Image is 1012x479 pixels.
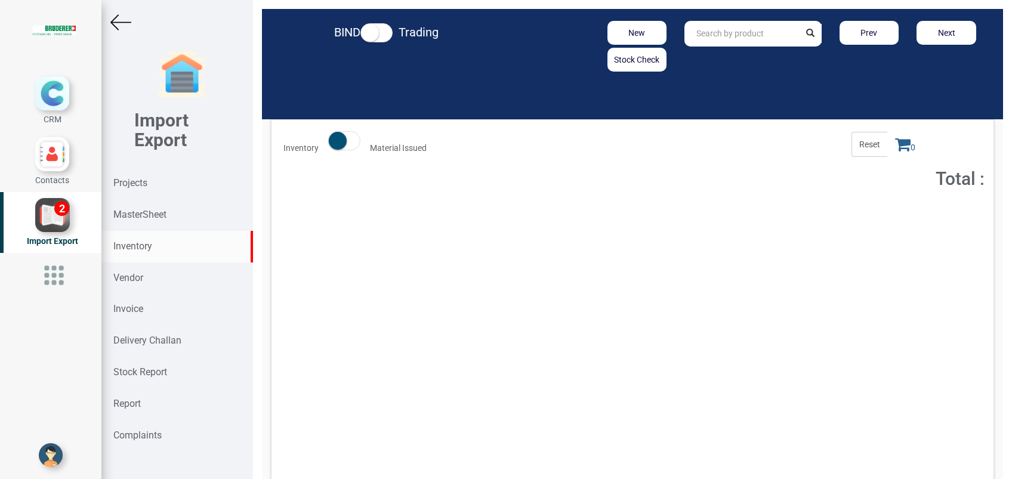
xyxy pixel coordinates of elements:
h2: Total : [765,169,985,188]
b: Import Export [134,110,189,150]
strong: Material Issued [370,143,427,153]
img: garage-closed.png [158,51,206,98]
input: Search by product [684,21,799,47]
span: Import Export [27,236,78,246]
strong: MasterSheet [113,209,166,220]
strong: BIND [334,25,360,39]
span: 0 [887,132,923,157]
strong: Report [113,398,141,409]
div: 2 [54,201,69,216]
strong: Inventory [113,240,152,252]
strong: Vendor [113,272,143,283]
button: Prev [840,21,899,45]
button: New [607,21,667,45]
strong: Complaints [113,429,162,441]
strong: Delivery Challan [113,335,181,346]
strong: Invoice [113,303,143,314]
strong: Projects [113,177,147,188]
button: Next [917,21,976,45]
span: Reset [851,132,887,157]
span: CRM [44,115,61,124]
button: Stock Check [607,48,667,72]
strong: Stock Report [113,366,167,378]
strong: Inventory [283,143,319,153]
strong: Trading [399,25,439,39]
span: Contacts [35,175,69,185]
